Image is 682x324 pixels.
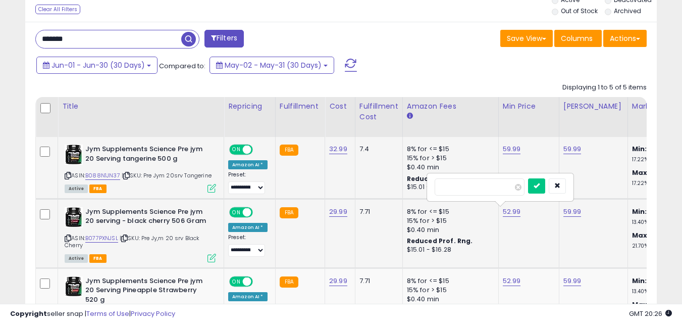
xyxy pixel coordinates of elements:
a: Terms of Use [86,309,129,318]
div: Cost [329,101,351,112]
div: 7.71 [359,276,395,286]
span: ON [230,146,243,154]
span: Compared to: [159,61,205,71]
span: Columns [561,33,593,43]
div: Amazon Fees [407,101,494,112]
a: 59.99 [563,207,582,217]
div: 8% for <= $15 [407,145,491,154]
span: All listings currently available for purchase on Amazon [65,254,88,263]
div: $0.40 min [407,163,491,172]
div: Fulfillment Cost [359,101,398,122]
div: 15% for > $15 [407,154,491,163]
div: [PERSON_NAME] [563,101,623,112]
div: Amazon AI * [228,223,268,232]
div: $0.40 min [407,225,491,235]
a: 52.99 [503,207,521,217]
span: OFF [251,277,268,286]
div: Amazon AI * [228,160,268,169]
span: | SKU: Pre Jy,m 20 srv Black Cherry [65,234,200,249]
span: Jun-01 - Jun-30 (30 Days) [51,60,145,70]
button: Jun-01 - Jun-30 (30 Days) [36,57,158,74]
a: 59.99 [563,144,582,154]
b: Min: [632,276,647,286]
b: Jym Supplements Science Pre jym 20 Serving tangerine 500 g [85,145,208,166]
span: ON [230,277,243,286]
b: Jym Supplements Science Pre jym 20 serving - black cherry 506 Gram [85,207,208,228]
div: 15% for > $15 [407,216,491,225]
a: 32.99 [329,144,347,154]
button: Filters [204,30,244,48]
a: Privacy Policy [131,309,175,318]
div: Displaying 1 to 5 of 5 items [562,83,647,92]
span: FBA [89,184,107,193]
span: All listings currently available for purchase on Amazon [65,184,88,193]
div: Clear All Filters [35,5,80,14]
a: 59.99 [563,276,582,286]
span: OFF [251,208,268,216]
button: Columns [554,30,602,47]
b: Max: [632,168,650,177]
img: 51siNEhvSmL._SL40_.jpg [65,207,83,227]
div: ASIN: [65,207,216,261]
div: 7.4 [359,145,395,154]
small: FBA [280,207,298,218]
b: Reduced Prof. Rng. [407,174,473,183]
div: 8% for <= $15 [407,276,491,286]
small: FBA [280,145,298,156]
small: Amazon Fees. [407,112,413,121]
a: 52.99 [503,276,521,286]
span: 2025-08-11 20:26 GMT [629,309,672,318]
label: Archived [614,7,641,15]
div: 15% for > $15 [407,286,491,295]
img: 51IvxdVBdfL._SL40_.jpg [65,276,83,297]
strong: Copyright [10,309,47,318]
a: 59.99 [503,144,521,154]
button: Save View [500,30,553,47]
div: $15.01 - $16.28 [407,246,491,254]
b: Jym Supplements Science Pre jym 20 Serving Pineapple Strawberry 520 g [85,276,208,307]
div: Fulfillment [280,101,321,112]
div: Title [62,101,220,112]
button: Actions [603,30,647,47]
label: Out of Stock [561,7,598,15]
div: seller snap | | [10,309,175,319]
img: 51s37bV2lSL._SL40_.jpg [65,145,83,165]
span: | SKU: Pre Jym 20srv Tangerine [122,171,212,179]
b: Min: [632,144,647,154]
div: 8% for <= $15 [407,207,491,216]
a: B088N1JN37 [85,171,120,180]
div: ASIN: [65,145,216,192]
button: May-02 - May-31 (30 Days) [209,57,334,74]
div: $15.01 - $16.28 [407,183,491,192]
span: OFF [251,146,268,154]
a: B077PXNJSL [85,234,118,243]
div: Amazon AI * [228,292,268,301]
div: Preset: [228,171,268,194]
span: FBA [89,254,107,263]
span: ON [230,208,243,216]
div: Min Price [503,101,555,112]
a: 29.99 [329,207,347,217]
b: Max: [632,230,650,240]
div: Preset: [228,234,268,257]
a: 29.99 [329,276,347,286]
div: Repricing [228,101,271,112]
b: Min: [632,207,647,216]
small: FBA [280,276,298,288]
span: May-02 - May-31 (30 Days) [225,60,322,70]
b: Reduced Prof. Rng. [407,237,473,245]
div: 7.71 [359,207,395,216]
